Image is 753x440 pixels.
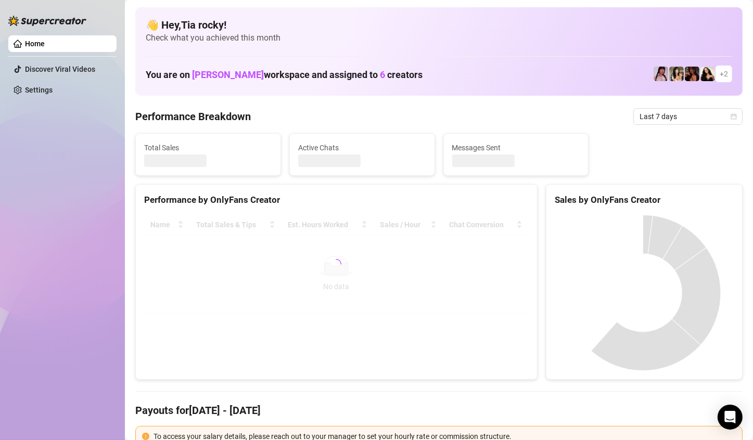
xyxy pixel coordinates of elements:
[718,405,743,430] div: Open Intercom Messenger
[135,403,743,418] h4: Payouts for [DATE] - [DATE]
[135,109,251,124] h4: Performance Breakdown
[452,142,580,153] span: Messages Sent
[700,67,715,81] img: mads
[555,193,734,207] div: Sales by OnlyFans Creator
[146,18,732,32] h4: 👋 Hey, Tia rocky !
[144,193,529,207] div: Performance by OnlyFans Creator
[8,16,86,26] img: logo-BBDzfeDw.svg
[654,67,668,81] img: cyber
[685,67,699,81] img: steph
[25,40,45,48] a: Home
[144,142,272,153] span: Total Sales
[669,67,684,81] img: Candylion
[146,32,732,44] span: Check what you achieved this month
[298,142,426,153] span: Active Chats
[192,69,264,80] span: [PERSON_NAME]
[146,69,423,81] h1: You are on workspace and assigned to creators
[720,68,728,80] span: + 2
[731,113,737,120] span: calendar
[329,256,343,271] span: loading
[25,65,95,73] a: Discover Viral Videos
[25,86,53,94] a: Settings
[380,69,385,80] span: 6
[142,433,149,440] span: exclamation-circle
[640,109,736,124] span: Last 7 days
